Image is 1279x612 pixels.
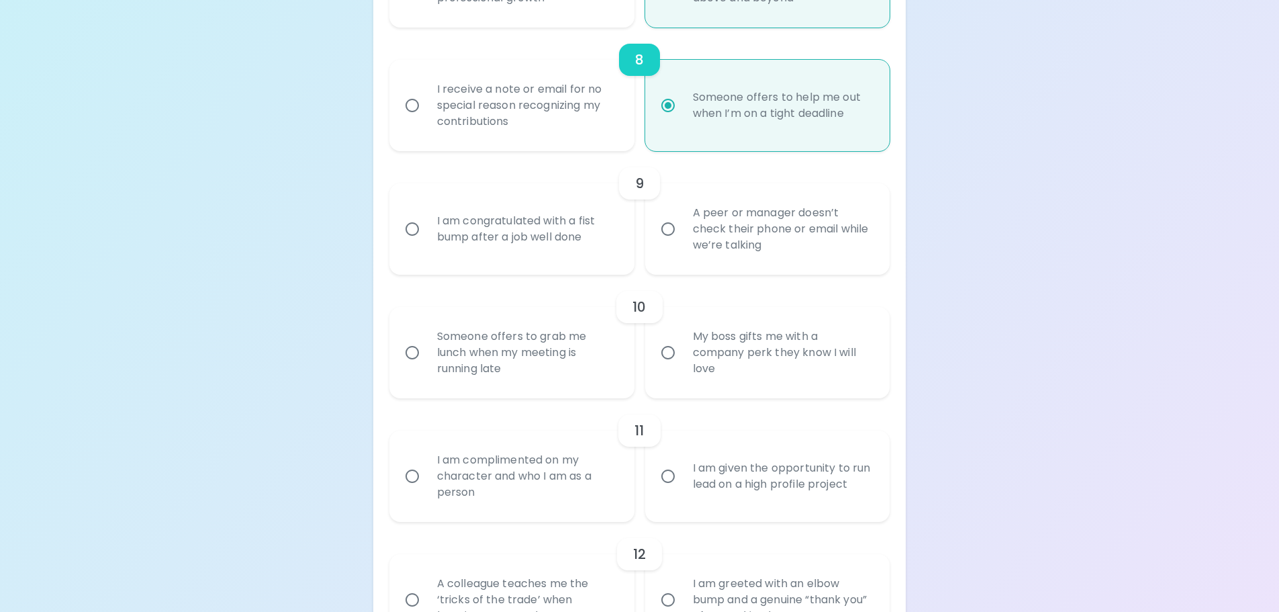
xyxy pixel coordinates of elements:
[635,173,644,194] h6: 9
[426,436,627,517] div: I am complimented on my character and who I am as a person
[389,151,890,275] div: choice-group-check
[682,189,883,269] div: A peer or manager doesn’t check their phone or email while we’re talking
[633,543,646,565] h6: 12
[389,398,890,522] div: choice-group-check
[389,275,890,398] div: choice-group-check
[682,444,883,509] div: I am given the opportunity to run lead on a high profile project
[426,65,627,146] div: I receive a note or email for no special reason recognizing my contributions
[634,420,644,441] h6: 11
[635,49,644,71] h6: 8
[682,73,883,138] div: Someone offers to help me out when I’m on a tight deadline
[632,296,646,318] h6: 10
[426,312,627,393] div: Someone offers to grab me lunch when my meeting is running late
[682,312,883,393] div: My boss gifts me with a company perk they know I will love
[389,28,890,151] div: choice-group-check
[426,197,627,261] div: I am congratulated with a fist bump after a job well done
